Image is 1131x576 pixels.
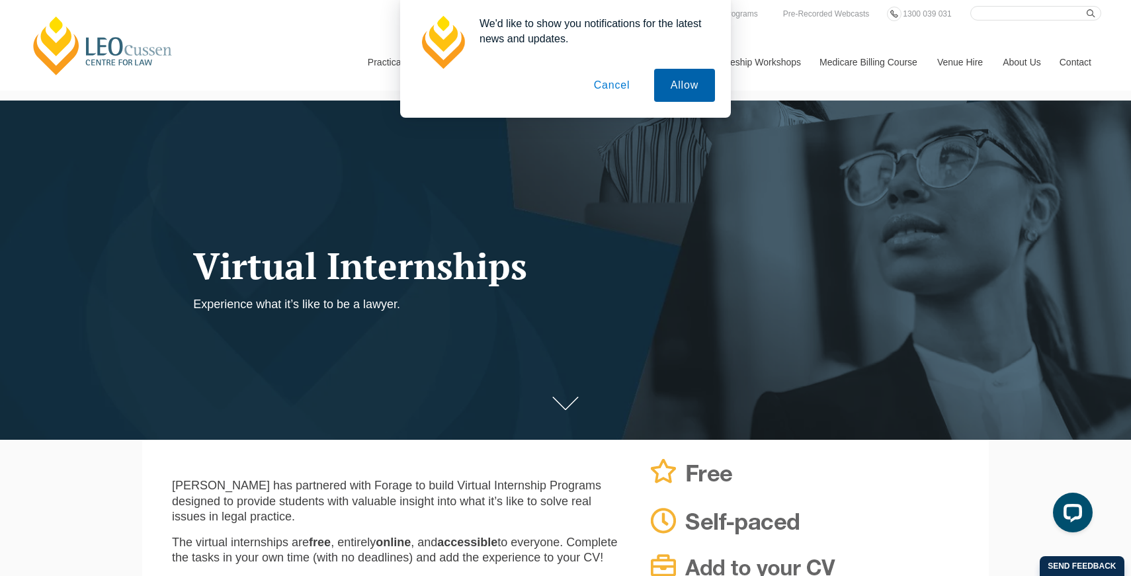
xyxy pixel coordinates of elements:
[577,69,647,102] button: Cancel
[309,536,331,549] strong: free
[172,478,623,524] p: [PERSON_NAME] has partnered with Forage to build Virtual Internship Programs designed to provide ...
[193,297,714,312] p: Experience what it’s like to be a lawyer.
[469,16,715,46] div: We'd like to show you notifications for the latest news and updates.
[193,246,714,286] h1: Virtual Internships
[1042,487,1098,543] iframe: LiveChat chat widget
[172,535,623,566] p: The virtual internships are , entirely , and to everyone. Complete the tasks in your own time (wi...
[416,16,469,69] img: notification icon
[376,536,411,549] strong: online
[437,536,497,549] strong: accessible
[654,69,715,102] button: Allow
